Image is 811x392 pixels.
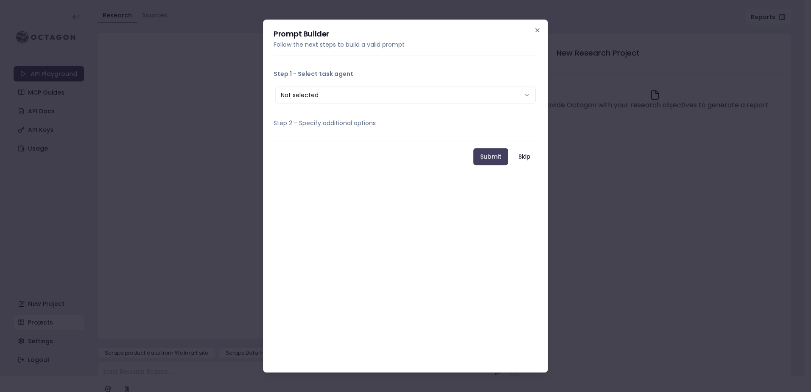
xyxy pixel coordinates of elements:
[274,40,537,49] p: Follow the next steps to build a valid prompt
[274,112,537,134] button: Step 2 - Specify additional options
[512,148,537,165] button: Skip
[274,30,537,38] h2: Prompt Builder
[473,148,508,165] button: Submit
[274,85,537,105] div: Step 1 - Select task agent
[274,63,537,85] button: Step 1 - Select task agent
